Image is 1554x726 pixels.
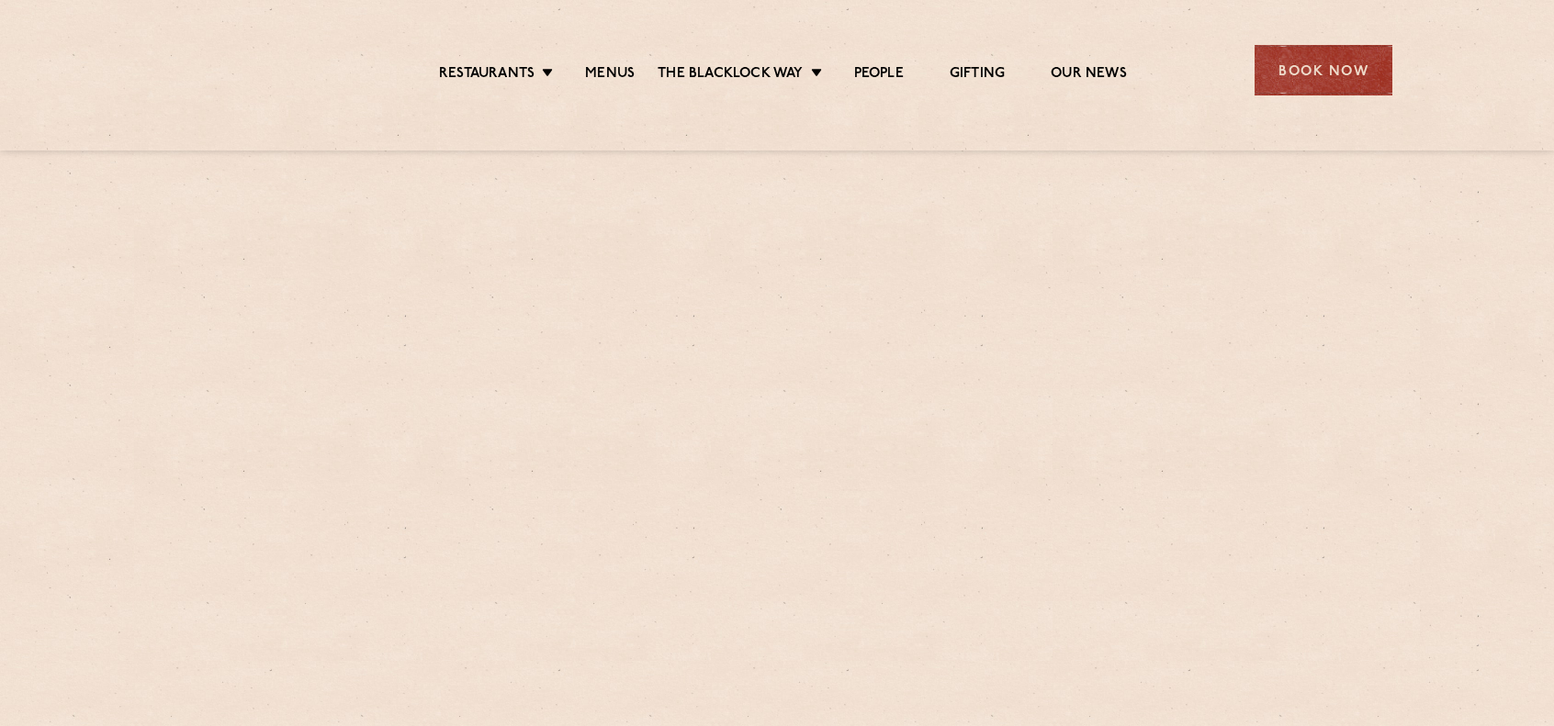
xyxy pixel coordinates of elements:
[658,65,803,85] a: The Blacklock Way
[585,65,635,85] a: Menus
[439,65,535,85] a: Restaurants
[854,65,904,85] a: People
[1255,45,1392,95] div: Book Now
[162,17,321,123] img: svg%3E
[950,65,1005,85] a: Gifting
[1051,65,1127,85] a: Our News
